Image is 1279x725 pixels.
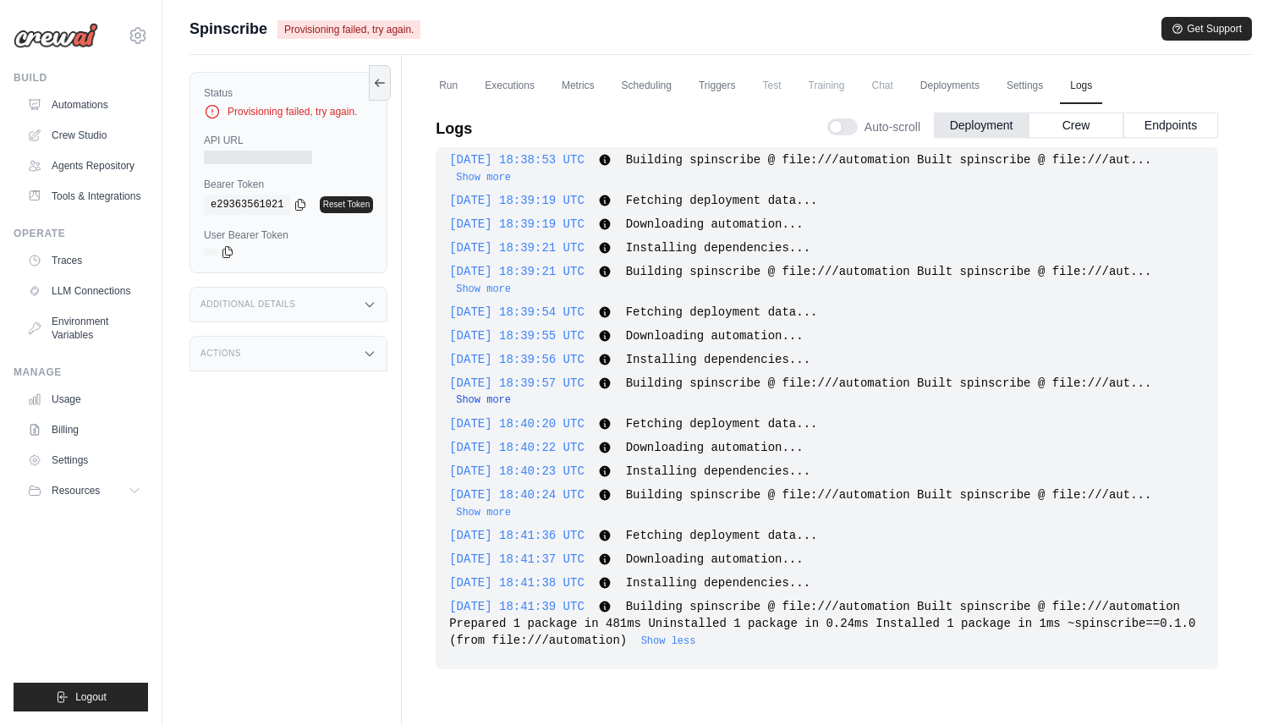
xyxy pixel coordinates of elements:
span: Building spinscribe @ file:///automation Built spinscribe @ file:///aut... [626,376,1152,390]
span: [DATE] 18:39:19 UTC [449,217,585,231]
a: Settings [20,447,148,474]
a: Tools & Integrations [20,183,148,210]
span: [DATE] 18:41:36 UTC [449,529,585,542]
a: Agents Repository [20,152,148,179]
label: Status [204,86,373,100]
button: Show more [456,506,511,519]
a: Crew Studio [20,122,148,149]
div: Provisioning failed, try again. [204,103,373,120]
span: Building spinscribe @ file:///automation Built spinscribe @ file:///aut... [626,265,1152,278]
span: Auto-scroll [865,118,920,135]
button: Show more [456,393,511,407]
span: Downloading automation... [626,552,804,566]
span: Resources [52,484,100,497]
a: Billing [20,416,148,443]
span: Chat is not available until the deployment is complete [861,69,903,102]
button: Show less [641,634,696,648]
span: Spinscribe [189,17,267,41]
span: [DATE] 18:40:22 UTC [449,441,585,454]
a: Traces [20,247,148,274]
p: Logs [436,117,472,140]
a: Metrics [552,69,605,104]
span: Building spinscribe @ file:///automation Built spinscribe @ file:///aut... [626,488,1152,502]
a: Usage [20,386,148,413]
a: Reset Token [320,196,373,213]
h3: Actions [200,349,241,359]
span: Fetching deployment data... [626,417,818,431]
button: Get Support [1161,17,1252,41]
span: [DATE] 18:41:38 UTC [449,576,585,590]
button: Deployment [934,113,1029,138]
span: Building spinscribe @ file:///automation Built spinscribe @ file:///automation Prepared 1 package... [449,600,1195,647]
span: Fetching deployment data... [626,529,818,542]
div: Operate [14,227,148,240]
a: Logs [1060,69,1102,104]
span: [DATE] 18:38:53 UTC [449,153,585,167]
iframe: Chat Widget [1194,644,1279,725]
span: Downloading automation... [626,329,804,343]
a: Automations [20,91,148,118]
span: [DATE] 18:39:56 UTC [449,353,585,366]
a: Environment Variables [20,308,148,349]
span: Installing dependencies... [626,241,810,255]
div: Build [14,71,148,85]
span: Fetching deployment data... [626,194,818,207]
span: Downloading automation... [626,217,804,231]
span: [DATE] 18:41:37 UTC [449,552,585,566]
span: Installing dependencies... [626,576,810,590]
a: Executions [475,69,545,104]
a: Settings [996,69,1053,104]
div: Manage [14,365,148,379]
img: Logo [14,23,98,48]
span: Downloading automation... [626,441,804,454]
span: Fetching deployment data... [626,305,818,319]
a: Deployments [910,69,990,104]
code: e29363561021 [204,195,290,215]
span: [DATE] 18:39:21 UTC [449,265,585,278]
span: Provisioning failed, try again. [277,20,420,39]
button: Resources [20,477,148,504]
a: LLM Connections [20,277,148,305]
span: Logout [75,690,107,704]
span: [DATE] 18:39:54 UTC [449,305,585,319]
button: Endpoints [1123,113,1218,138]
label: Bearer Token [204,178,373,191]
span: [DATE] 18:40:23 UTC [449,464,585,478]
button: Show more [456,171,511,184]
label: User Bearer Token [204,228,373,242]
span: [DATE] 18:39:55 UTC [449,329,585,343]
button: Crew [1029,113,1123,138]
span: Test [753,69,792,102]
a: Scheduling [612,69,682,104]
button: Show more [456,283,511,296]
label: API URL [204,134,373,147]
span: [DATE] 18:40:20 UTC [449,417,585,431]
span: Installing dependencies... [626,464,810,478]
span: [DATE] 18:41:39 UTC [449,600,585,613]
span: Installing dependencies... [626,353,810,366]
a: Run [429,69,468,104]
span: [DATE] 18:40:24 UTC [449,488,585,502]
h3: Additional Details [200,299,295,310]
a: Triggers [689,69,746,104]
span: Training is not available until the deployment is complete [799,69,855,102]
span: Building spinscribe @ file:///automation Built spinscribe @ file:///aut... [626,153,1152,167]
span: [DATE] 18:39:21 UTC [449,241,585,255]
span: [DATE] 18:39:57 UTC [449,376,585,390]
span: [DATE] 18:39:19 UTC [449,194,585,207]
button: Logout [14,683,148,711]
